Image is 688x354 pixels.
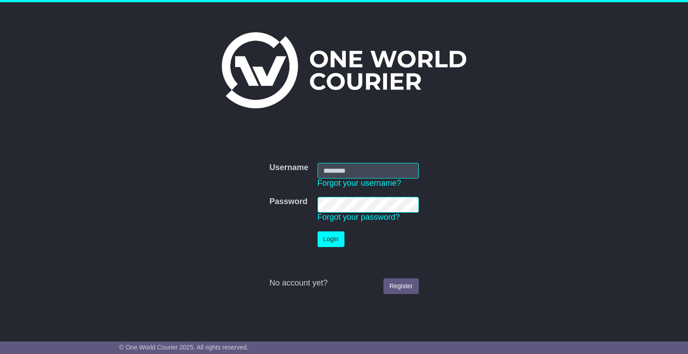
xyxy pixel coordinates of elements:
[119,344,249,351] span: © One World Courier 2025. All rights reserved.
[269,278,418,288] div: No account yet?
[318,213,400,222] a: Forgot your password?
[222,32,466,108] img: One World
[318,231,344,247] button: Login
[383,278,418,294] a: Register
[318,179,401,188] a: Forgot your username?
[269,163,308,173] label: Username
[269,197,307,207] label: Password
